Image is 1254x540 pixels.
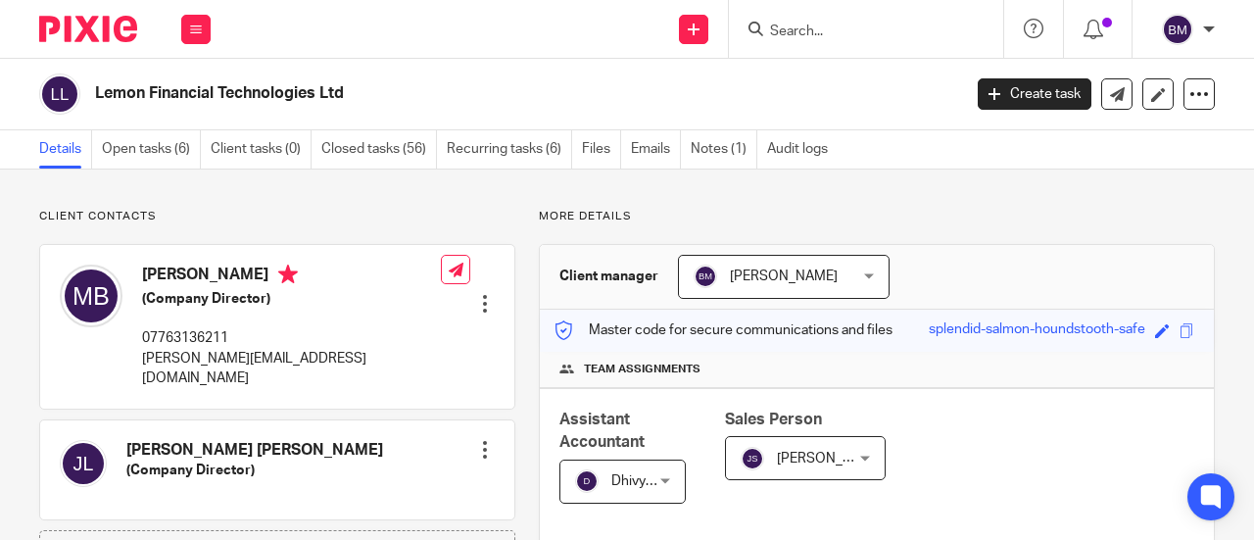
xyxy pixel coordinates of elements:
img: svg%3E [741,447,764,470]
img: svg%3E [60,440,107,487]
span: Sales Person [725,412,822,427]
a: Emails [631,130,681,169]
div: splendid-salmon-houndstooth-safe [929,319,1145,342]
a: Create task [978,78,1091,110]
span: [PERSON_NAME] [777,452,885,466]
h2: Lemon Financial Technologies Ltd [95,83,778,104]
input: Search [768,24,944,41]
span: Team assignments [584,362,700,377]
span: [PERSON_NAME] [730,270,838,283]
h5: (Company Director) [126,461,383,480]
h4: [PERSON_NAME] [142,265,441,289]
i: Primary [278,265,298,284]
img: svg%3E [39,74,80,115]
p: 07763136211 [142,328,441,348]
a: Audit logs [767,130,838,169]
p: [PERSON_NAME][EMAIL_ADDRESS][DOMAIN_NAME] [142,349,441,389]
a: Files [582,130,621,169]
a: Open tasks (6) [102,130,201,169]
span: Dhivya S T [611,474,675,488]
span: Assistant Accountant [559,412,645,450]
h3: Client manager [559,267,658,286]
h5: (Company Director) [142,289,441,309]
a: Recurring tasks (6) [447,130,572,169]
img: svg%3E [1162,14,1193,45]
img: Pixie [39,16,137,42]
p: Master code for secure communications and files [555,320,892,340]
img: svg%3E [694,265,717,288]
img: svg%3E [60,265,122,327]
p: Client contacts [39,209,515,224]
a: Notes (1) [691,130,757,169]
a: Details [39,130,92,169]
a: Client tasks (0) [211,130,312,169]
img: svg%3E [575,469,599,493]
a: Closed tasks (56) [321,130,437,169]
h4: [PERSON_NAME] [PERSON_NAME] [126,440,383,461]
p: More details [539,209,1215,224]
